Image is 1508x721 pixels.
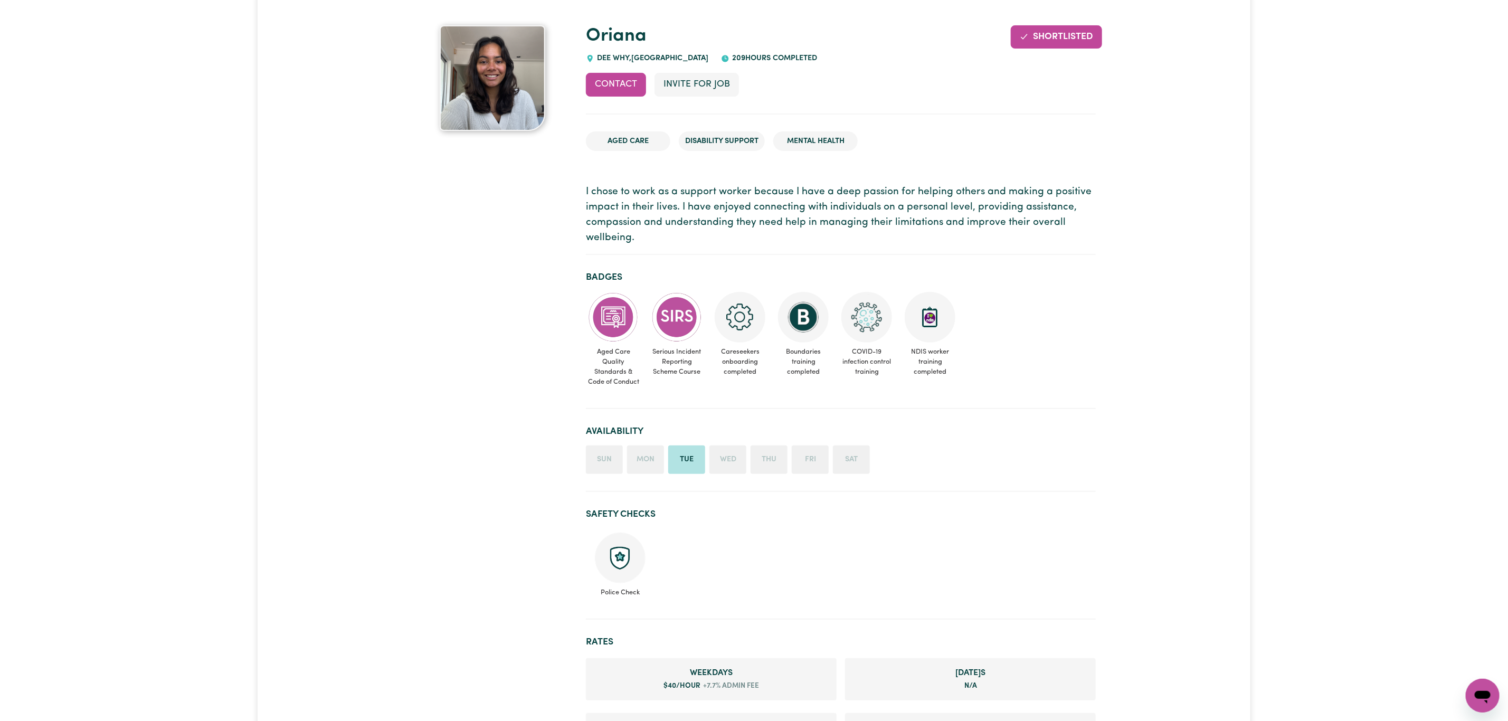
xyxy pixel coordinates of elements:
[588,292,639,343] img: CS Academy: Aged Care Quality Standards & Code of Conduct course completed
[655,73,739,96] button: Invite for Job
[715,292,765,343] img: CS Academy: Careseekers Onboarding course completed
[586,637,1096,648] h2: Rates
[1033,32,1093,41] span: Shortlisted
[586,185,1096,245] p: I chose to work as a support worker because I have a deep passion for helping others and making a...
[649,343,704,382] span: Serious Incident Reporting Scheme Course
[1011,25,1103,49] button: Remove from shortlist
[903,343,957,382] span: NDIS worker training completed
[595,533,646,583] img: Police check
[586,272,1096,283] h2: Badges
[594,667,828,679] span: Weekday rate
[792,445,829,474] li: Unavailable on Friday
[776,343,831,382] span: Boundaries training completed
[586,131,670,151] li: Aged Care
[586,73,646,96] button: Contact
[586,445,623,474] li: Unavailable on Sunday
[729,54,817,62] span: 209 hours completed
[586,27,647,45] a: Oriana
[586,343,641,392] span: Aged Care Quality Standards & Code of Conduct
[964,682,977,689] span: not specified
[713,343,767,382] span: Careseekers onboarding completed
[668,445,705,474] li: Available on Tuesday
[627,445,664,474] li: Unavailable on Monday
[440,25,545,131] img: Oriana
[594,583,646,597] span: Police Check
[1466,679,1500,713] iframe: Button to launch messaging window, conversation in progress
[412,25,573,131] a: Oriana's profile picture'
[586,509,1096,520] h2: Safety Checks
[751,445,788,474] li: Unavailable on Thursday
[853,667,1087,679] span: Saturday rate
[839,343,894,382] span: COVID-19 infection control training
[651,292,702,343] img: CS Academy: Serious Incident Reporting Scheme course completed
[841,292,892,343] img: CS Academy: COVID-19 Infection Control Training course completed
[709,445,746,474] li: Unavailable on Wednesday
[679,131,765,151] li: Disability Support
[833,445,870,474] li: Unavailable on Saturday
[778,292,829,343] img: CS Academy: Boundaries in care and support work course completed
[586,426,1096,437] h2: Availability
[773,131,858,151] li: Mental Health
[594,54,708,62] span: DEE WHY , [GEOGRAPHIC_DATA]
[664,682,701,689] span: $ 40 /hour
[905,292,955,343] img: CS Academy: Introduction to NDIS Worker Training course completed
[701,681,760,691] span: +7.7% admin fee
